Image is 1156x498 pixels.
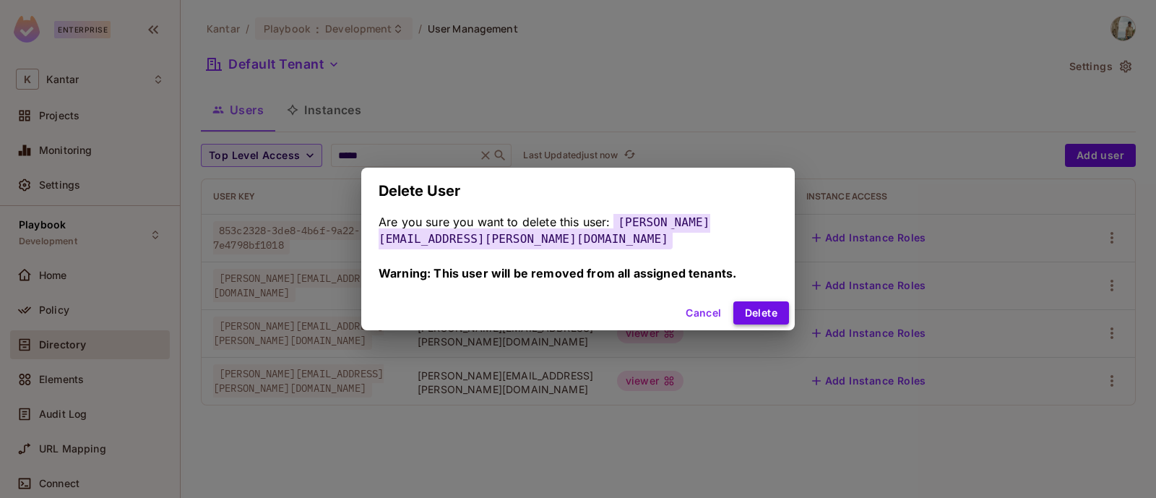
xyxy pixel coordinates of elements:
[733,301,789,325] button: Delete
[379,215,610,229] span: Are you sure you want to delete this user:
[379,212,710,249] span: [PERSON_NAME][EMAIL_ADDRESS][PERSON_NAME][DOMAIN_NAME]
[680,301,727,325] button: Cancel
[379,266,736,280] span: Warning: This user will be removed from all assigned tenants.
[361,168,795,214] h2: Delete User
